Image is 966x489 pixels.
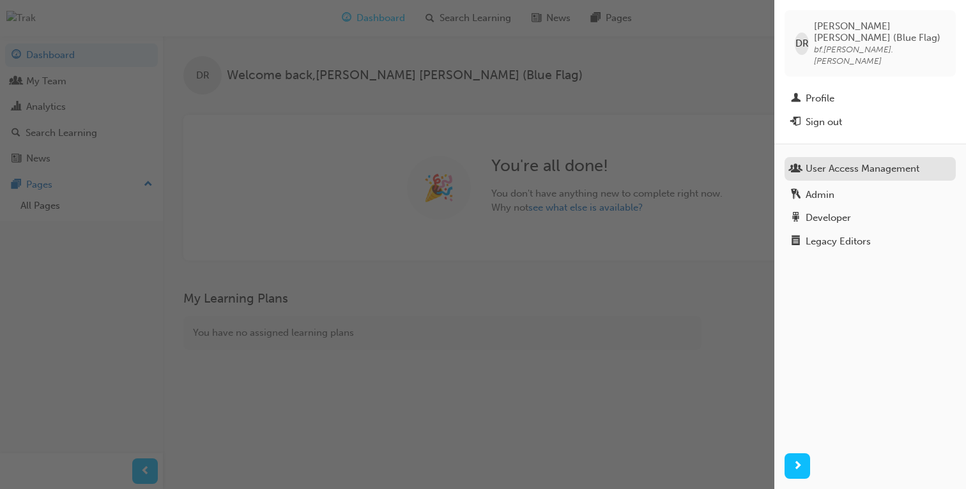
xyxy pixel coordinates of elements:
[795,36,809,51] span: DR
[791,213,801,224] span: robot-icon
[791,93,801,105] span: man-icon
[791,236,801,248] span: notepad-icon
[791,163,801,175] span: usergroup-icon
[806,115,842,130] div: Sign out
[785,183,956,207] a: Admin
[814,20,946,43] span: [PERSON_NAME] [PERSON_NAME] (Blue Flag)
[785,206,956,230] a: Developer
[806,211,851,225] div: Developer
[806,234,871,249] div: Legacy Editors
[806,91,834,106] div: Profile
[785,87,956,110] a: Profile
[791,117,801,128] span: exit-icon
[793,458,802,474] span: next-icon
[791,190,801,201] span: keys-icon
[785,157,956,181] a: User Access Management
[785,110,956,134] button: Sign out
[806,188,834,202] div: Admin
[814,44,893,66] span: bf.[PERSON_NAME].[PERSON_NAME]
[806,162,919,176] div: User Access Management
[785,230,956,253] a: Legacy Editors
